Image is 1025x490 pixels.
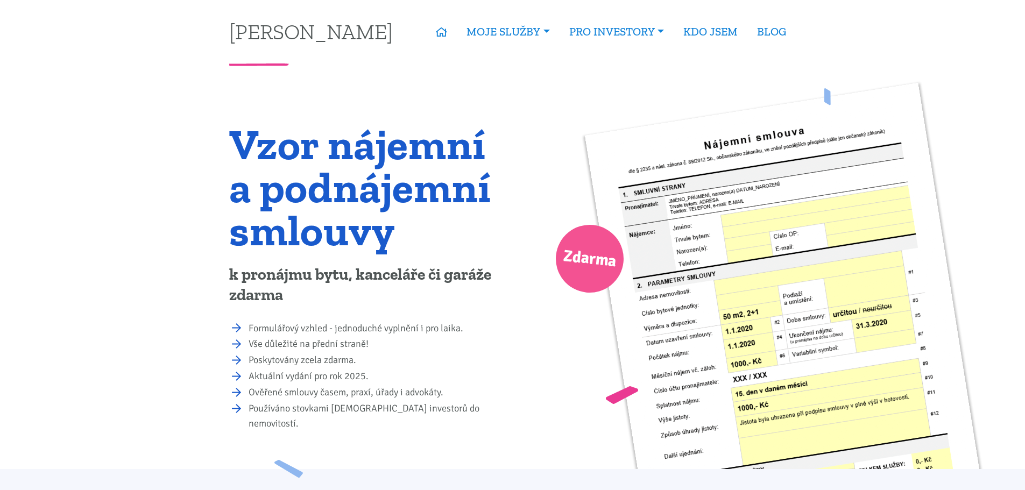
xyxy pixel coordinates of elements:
[249,385,505,400] li: Ověřené smlouvy časem, praxí, úřady i advokáty.
[229,21,393,42] a: [PERSON_NAME]
[249,353,505,368] li: Poskytovány zcela zdarma.
[457,19,559,44] a: MOJE SLUŽBY
[229,265,505,306] p: k pronájmu bytu, kanceláře či garáže zdarma
[249,369,505,384] li: Aktuální vydání pro rok 2025.
[560,19,674,44] a: PRO INVESTORY
[249,321,505,336] li: Formulářový vzhled - jednoduché vyplnění i pro laika.
[674,19,747,44] a: KDO JSEM
[249,401,505,431] li: Používáno stovkami [DEMOGRAPHIC_DATA] investorů do nemovitostí.
[249,337,505,352] li: Vše důležité na přední straně!
[229,123,505,252] h1: Vzor nájemní a podnájemní smlouvy
[747,19,796,44] a: BLOG
[562,242,618,276] span: Zdarma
